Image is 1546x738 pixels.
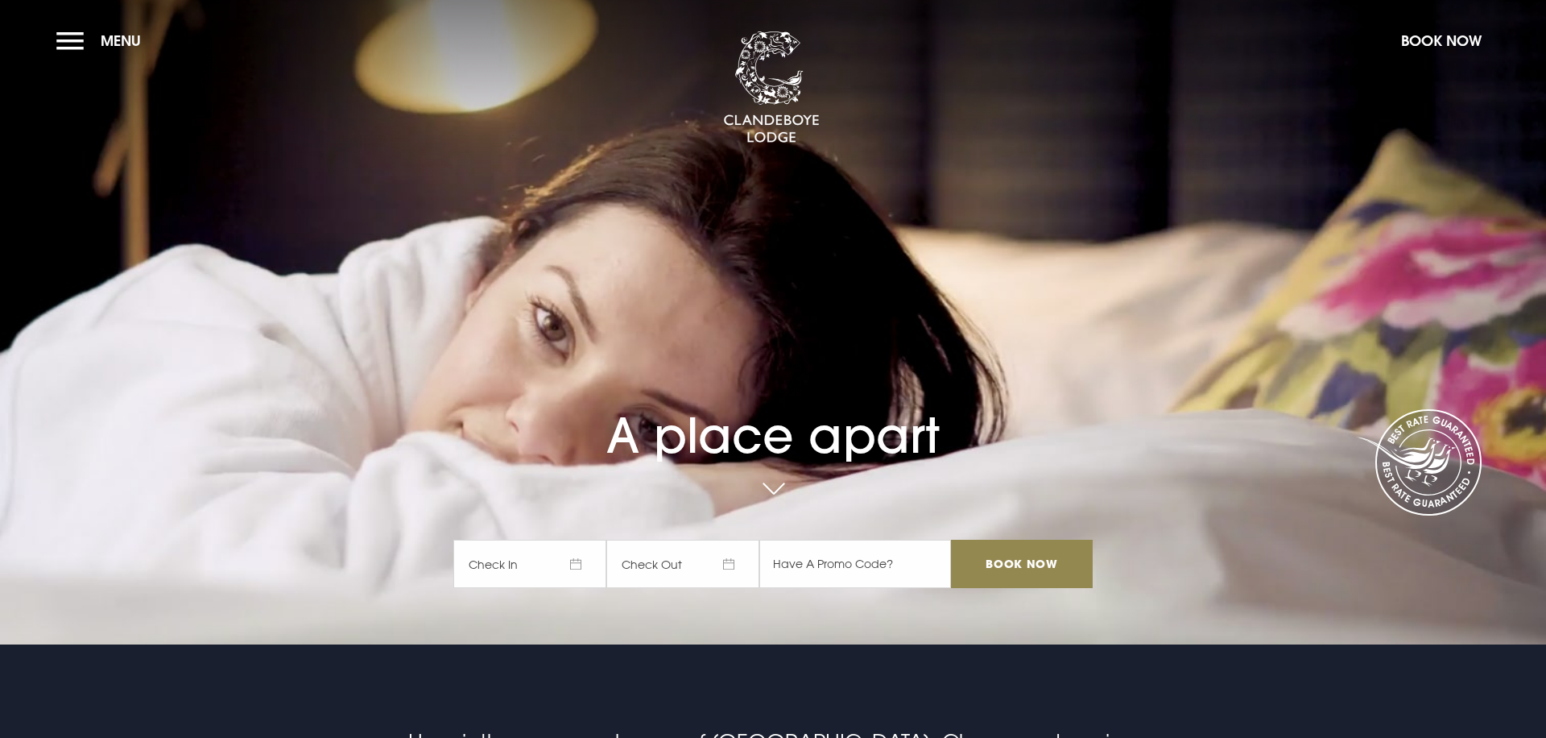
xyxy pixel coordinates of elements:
img: Clandeboye Lodge [723,31,820,144]
span: Menu [101,31,141,50]
input: Book Now [951,540,1093,588]
button: Book Now [1393,23,1490,58]
h1: A place apart [453,362,1093,464]
span: Check In [453,540,606,588]
input: Have A Promo Code? [759,540,951,588]
span: Check Out [606,540,759,588]
button: Menu [56,23,149,58]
